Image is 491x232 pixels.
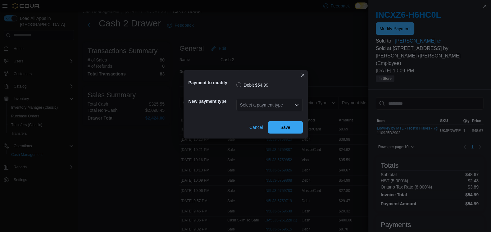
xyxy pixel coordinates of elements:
[236,81,268,89] label: Debit $54.99
[189,76,235,89] h5: Payment to modify
[249,124,263,130] span: Cancel
[189,95,235,107] h5: New payment type
[247,121,266,134] button: Cancel
[299,71,307,79] button: Closes this modal window
[280,124,290,130] span: Save
[268,121,303,134] button: Save
[294,102,299,107] button: Open list of options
